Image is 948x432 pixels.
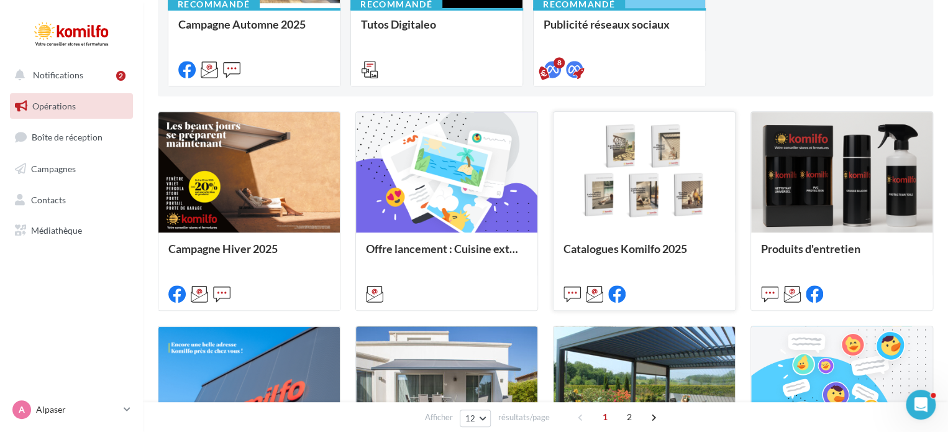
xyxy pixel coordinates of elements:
[32,132,103,142] span: Boîte de réception
[168,242,330,267] div: Campagne Hiver 2025
[116,71,125,81] div: 2
[33,70,83,80] span: Notifications
[31,194,66,205] span: Contacts
[425,411,453,423] span: Afficher
[465,413,476,423] span: 12
[761,242,923,267] div: Produits d'entretien
[31,225,82,236] span: Médiathèque
[563,242,725,267] div: Catalogues Komilfo 2025
[7,93,135,119] a: Opérations
[19,403,25,416] span: A
[31,163,76,174] span: Campagnes
[32,101,76,111] span: Opérations
[10,398,133,421] a: A Alpaser
[498,411,549,423] span: résultats/page
[7,218,135,244] a: Médiathèque
[595,407,615,427] span: 1
[906,390,936,420] iframe: Intercom live chat
[7,62,130,88] button: Notifications 2
[7,187,135,213] a: Contacts
[619,407,639,427] span: 2
[554,57,565,68] div: 8
[7,156,135,182] a: Campagnes
[36,403,119,416] p: Alpaser
[7,124,135,150] a: Boîte de réception
[460,410,491,427] button: 12
[361,18,513,43] div: Tutos Digitaleo
[544,18,695,43] div: Publicité réseaux sociaux
[178,18,330,43] div: Campagne Automne 2025
[366,242,527,267] div: Offre lancement : Cuisine extérieur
